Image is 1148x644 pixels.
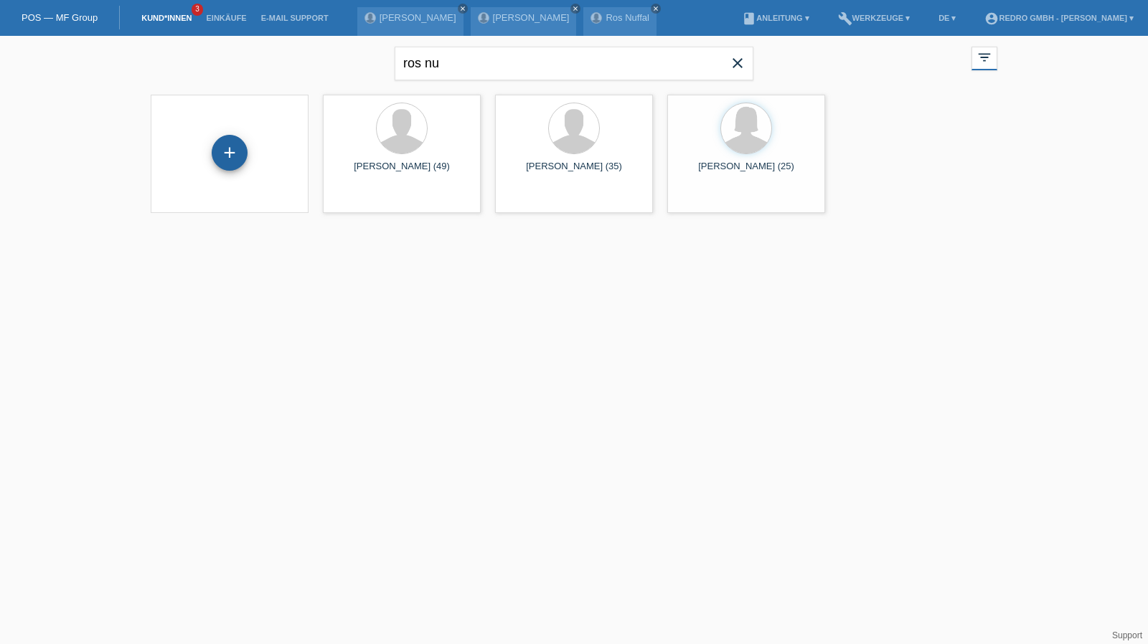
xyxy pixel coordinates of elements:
a: close [570,4,580,14]
a: close [458,4,468,14]
i: close [459,5,466,12]
i: filter_list [977,49,992,65]
span: 3 [192,4,203,16]
a: buildWerkzeuge ▾ [831,14,918,22]
a: Kund*innen [134,14,199,22]
a: bookAnleitung ▾ [735,14,816,22]
i: close [729,55,746,72]
a: Support [1112,630,1142,640]
div: [PERSON_NAME] (25) [679,161,814,184]
a: Ros Nuffal [606,12,649,23]
i: book [742,11,756,26]
a: [PERSON_NAME] [380,12,456,23]
i: account_circle [984,11,999,26]
i: close [572,5,579,12]
i: build [838,11,852,26]
input: Suche... [395,47,753,80]
a: account_circleRedro GmbH - [PERSON_NAME] ▾ [977,14,1141,22]
a: Einkäufe [199,14,253,22]
a: close [651,4,661,14]
a: E-Mail Support [254,14,336,22]
a: POS — MF Group [22,12,98,23]
a: [PERSON_NAME] [493,12,570,23]
div: [PERSON_NAME] (49) [334,161,469,184]
div: Kund*in hinzufügen [212,141,247,165]
a: DE ▾ [931,14,963,22]
i: close [652,5,659,12]
div: [PERSON_NAME] (35) [507,161,641,184]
